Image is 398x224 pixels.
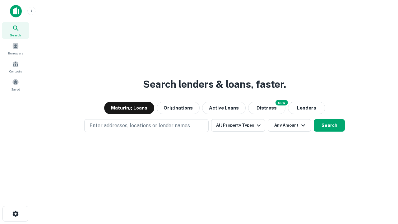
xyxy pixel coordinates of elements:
[84,119,209,132] button: Enter addresses, locations or lender names
[90,122,190,129] p: Enter addresses, locations or lender names
[8,51,23,56] span: Borrowers
[9,69,22,74] span: Contacts
[268,119,311,132] button: Any Amount
[2,76,29,93] a: Saved
[367,174,398,204] iframe: Chat Widget
[11,87,20,92] span: Saved
[104,102,154,114] button: Maturing Loans
[2,58,29,75] a: Contacts
[10,5,22,17] img: capitalize-icon.png
[10,33,21,38] span: Search
[248,102,285,114] button: Search distressed loans with lien and other non-mortgage details.
[2,22,29,39] a: Search
[211,119,265,132] button: All Property Types
[288,102,325,114] button: Lenders
[202,102,246,114] button: Active Loans
[314,119,345,132] button: Search
[157,102,200,114] button: Originations
[2,40,29,57] a: Borrowers
[275,100,288,105] div: NEW
[143,77,286,92] h3: Search lenders & loans, faster.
